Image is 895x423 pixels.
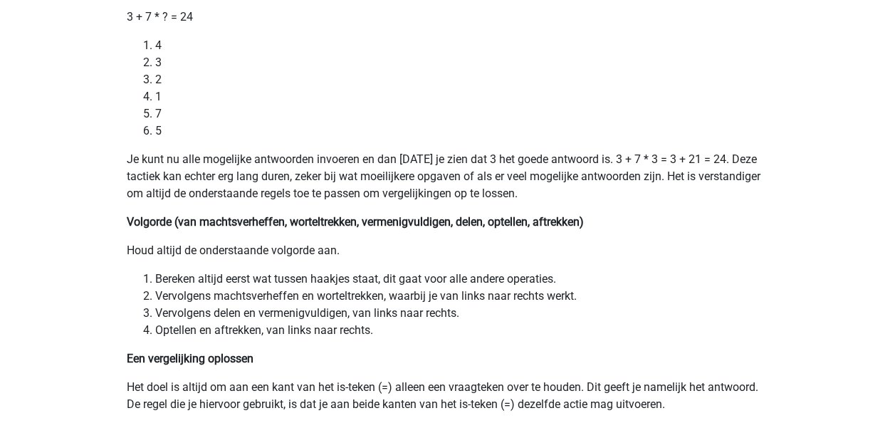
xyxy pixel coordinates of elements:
[155,305,769,322] li: Vervolgens delen en vermenigvuldigen, van links naar rechts.
[127,379,769,413] p: Het doel is altijd om aan een kant van het is-teken (=) alleen een vraagteken over te houden. Dit...
[127,151,769,202] p: Je kunt nu alle mogelijke antwoorden invoeren en dan [DATE] je zien dat 3 het goede antwoord is. ...
[155,88,769,105] li: 1
[127,242,769,259] p: Houd altijd de onderstaande volgorde aan.
[155,37,769,54] li: 4
[155,54,769,71] li: 3
[155,122,769,140] li: 5
[155,71,769,88] li: 2
[127,9,769,26] p: 3 + 7 * ? = 24
[155,288,769,305] li: Vervolgens machtsverheffen en worteltrekken, waarbij je van links naar rechts werkt.
[155,322,769,339] li: Optellen en aftrekken, van links naar rechts.
[127,215,584,229] b: Volgorde (van machtsverheffen, worteltrekken, vermenigvuldigen, delen, optellen, aftrekken)
[155,105,769,122] li: 7
[155,271,769,288] li: Bereken altijd eerst wat tussen haakjes staat, dit gaat voor alle andere operaties.
[127,352,253,365] b: Een vergelijking oplossen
